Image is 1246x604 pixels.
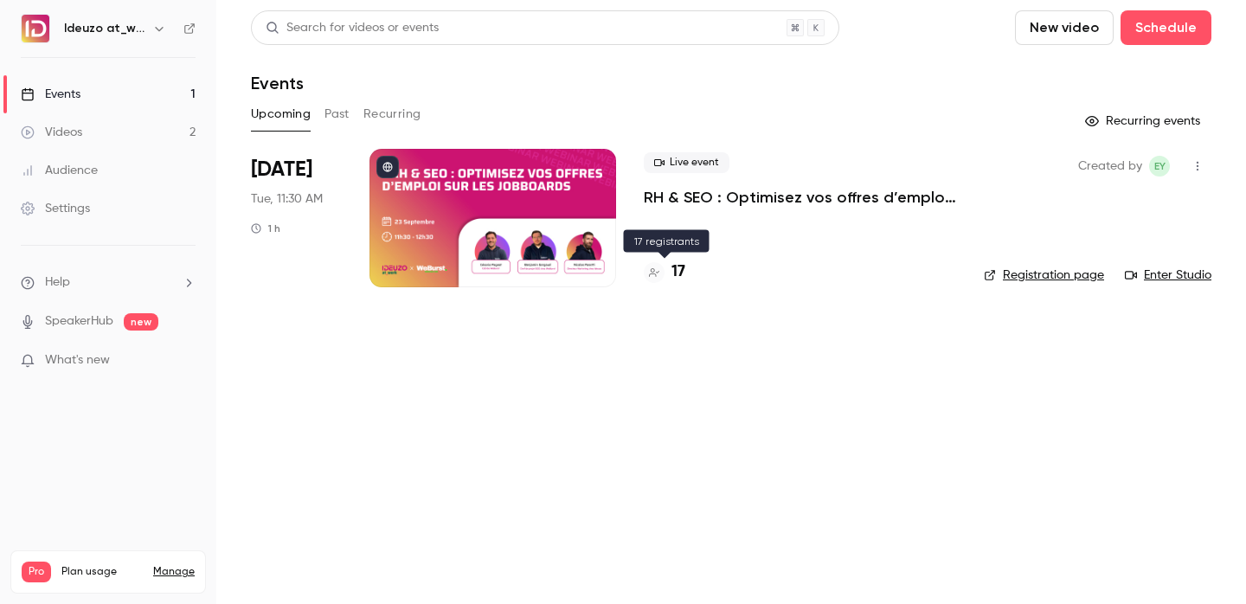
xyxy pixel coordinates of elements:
div: Events [21,86,80,103]
div: Search for videos or events [266,19,439,37]
a: Enter Studio [1125,267,1211,284]
span: [DATE] [251,156,312,183]
span: new [124,313,158,331]
div: Settings [21,200,90,217]
span: Created by [1078,156,1142,177]
a: 17 [644,260,685,284]
span: What's new [45,351,110,369]
img: Ideuzo at_work [22,15,49,42]
div: Audience [21,162,98,179]
h1: Events [251,73,304,93]
span: Help [45,273,70,292]
span: Plan usage [61,565,143,579]
button: New video [1015,10,1114,45]
div: Sep 23 Tue, 11:30 AM (Europe/Madrid) [251,149,342,287]
span: Live event [644,152,729,173]
h4: 17 [671,260,685,284]
a: SpeakerHub [45,312,113,331]
span: Tue, 11:30 AM [251,190,323,208]
span: EY [1154,156,1166,177]
div: Videos [21,124,82,141]
h6: Ideuzo at_work [64,20,145,37]
a: Registration page [984,267,1104,284]
a: Manage [153,565,195,579]
iframe: Noticeable Trigger [175,353,196,369]
li: help-dropdown-opener [21,273,196,292]
span: Eva Yahiaoui [1149,156,1170,177]
button: Past [324,100,350,128]
button: Schedule [1121,10,1211,45]
div: 1 h [251,222,280,235]
button: Recurring events [1077,107,1211,135]
a: RH & SEO : Optimisez vos offres d’emploi sur les jobboards [644,187,956,208]
button: Upcoming [251,100,311,128]
button: Recurring [363,100,421,128]
span: Pro [22,562,51,582]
